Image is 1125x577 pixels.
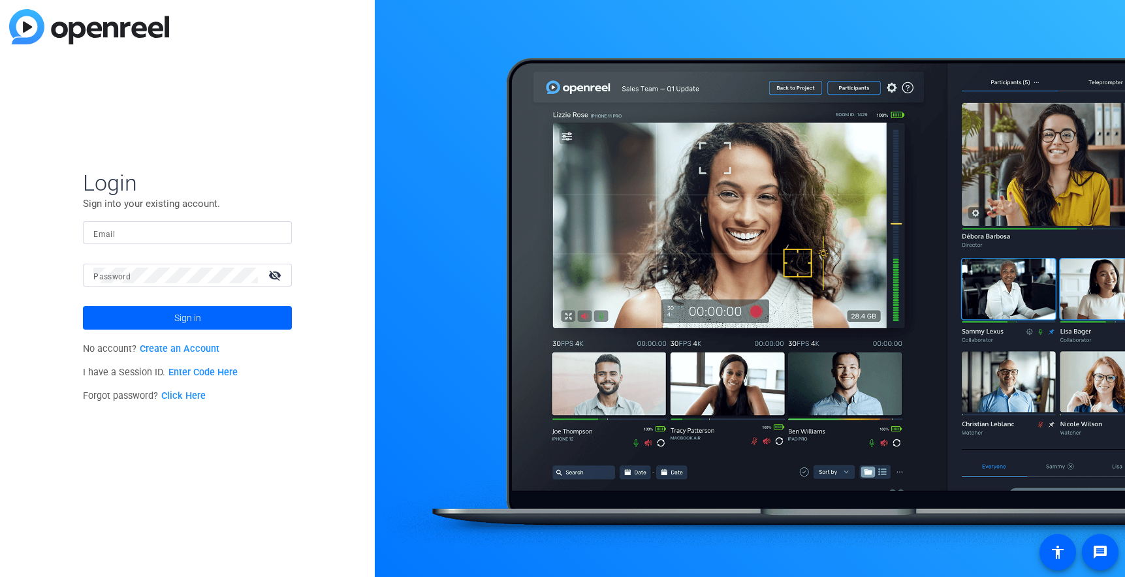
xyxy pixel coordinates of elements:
[1050,544,1066,560] mat-icon: accessibility
[93,230,115,239] mat-label: Email
[174,302,201,334] span: Sign in
[161,390,206,401] a: Click Here
[140,343,219,354] a: Create an Account
[93,225,281,241] input: Enter Email Address
[261,266,292,285] mat-icon: visibility_off
[83,169,292,196] span: Login
[83,306,292,330] button: Sign in
[83,343,219,354] span: No account?
[83,367,238,378] span: I have a Session ID.
[1092,544,1108,560] mat-icon: message
[93,272,131,281] mat-label: Password
[83,390,206,401] span: Forgot password?
[168,367,238,378] a: Enter Code Here
[83,196,292,211] p: Sign into your existing account.
[9,9,169,44] img: blue-gradient.svg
